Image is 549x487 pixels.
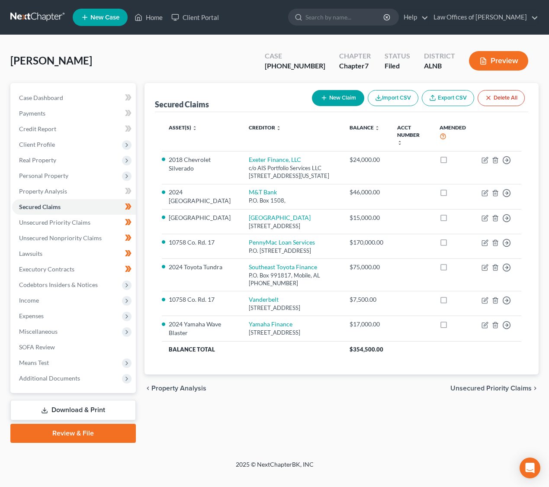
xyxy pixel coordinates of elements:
button: Import CSV [368,90,418,106]
span: Expenses [19,312,44,319]
span: Client Profile [19,141,55,148]
a: Yamaha Finance [249,320,292,328]
button: Delete All [478,90,525,106]
a: Executory Contracts [12,261,136,277]
a: [GEOGRAPHIC_DATA] [249,214,311,221]
span: [PERSON_NAME] [10,54,92,67]
span: Income [19,297,39,304]
span: Credit Report [19,125,56,132]
a: Secured Claims [12,199,136,215]
div: Open Intercom Messenger [520,458,540,478]
span: Secured Claims [19,203,61,210]
button: Preview [469,51,528,71]
div: [STREET_ADDRESS] [249,222,336,230]
a: Creditor unfold_more [249,124,281,131]
span: Property Analysis [151,385,206,392]
li: 10758 Co. Rd. 17 [169,295,235,304]
span: Personal Property [19,172,68,179]
i: unfold_more [375,126,380,131]
i: unfold_more [397,140,402,145]
div: P.O. Box 991817, Mobile, AL [PHONE_NUMBER] [249,271,336,287]
div: [PHONE_NUMBER] [265,61,325,71]
li: 2024 Yamaha Wave Blaster [169,320,235,337]
div: P.O. [STREET_ADDRESS] [249,247,336,255]
a: Balance unfold_more [350,124,380,131]
div: P.O. Box 1508, [249,197,336,205]
div: Chapter [339,51,371,61]
li: 10758 Co. Rd. 17 [169,238,235,247]
a: Acct Number unfold_more [397,124,420,145]
div: $75,000.00 [350,263,383,271]
span: Payments [19,110,45,117]
div: Case [265,51,325,61]
a: Help [399,10,428,25]
a: Client Portal [167,10,223,25]
span: Additional Documents [19,374,80,382]
div: $7,500.00 [350,295,383,304]
span: Property Analysis [19,187,67,195]
a: Asset(s) unfold_more [169,124,197,131]
input: Search by name... [305,9,385,25]
div: $24,000.00 [350,155,383,164]
span: Miscellaneous [19,328,58,335]
div: ALNB [424,61,455,71]
a: Exeter Finance, LLC [249,156,301,163]
div: $15,000.00 [350,213,383,222]
i: unfold_more [276,126,281,131]
li: [GEOGRAPHIC_DATA] [169,213,235,222]
div: District [424,51,455,61]
a: Unsecured Nonpriority Claims [12,230,136,246]
i: chevron_left [144,385,151,392]
th: Amended [433,119,475,152]
a: Vanderbelt [249,296,279,303]
span: $354,500.00 [350,346,383,353]
i: unfold_more [192,126,197,131]
span: Unsecured Priority Claims [450,385,532,392]
div: [STREET_ADDRESS] [249,329,336,337]
li: 2024 Toyota Tundra [169,263,235,271]
div: Filed [385,61,410,71]
button: Unsecured Priority Claims chevron_right [450,385,539,392]
a: Credit Report [12,121,136,137]
th: Balance Total [162,341,343,357]
li: 2018 Chevrolet Silverado [169,155,235,173]
a: Law Offices of [PERSON_NAME] [429,10,538,25]
div: 2025 © NextChapterBK, INC [28,460,521,476]
span: Case Dashboard [19,94,63,101]
li: 2024 [GEOGRAPHIC_DATA] [169,188,235,205]
span: Codebtors Insiders & Notices [19,281,98,288]
span: Lawsuits [19,250,42,257]
div: Secured Claims [155,99,209,110]
a: PennyMac Loan Services [249,239,315,246]
div: Status [385,51,410,61]
span: Means Test [19,359,49,366]
button: chevron_left Property Analysis [144,385,206,392]
span: Unsecured Priority Claims [19,219,90,226]
div: Chapter [339,61,371,71]
a: Case Dashboard [12,90,136,106]
i: chevron_right [532,385,539,392]
span: Unsecured Nonpriority Claims [19,234,102,242]
a: Review & File [10,424,136,443]
div: [STREET_ADDRESS] [249,304,336,312]
span: Real Property [19,156,56,164]
a: Home [130,10,167,25]
a: Lawsuits [12,246,136,261]
a: Payments [12,106,136,121]
span: Executory Contracts [19,265,74,273]
div: c/o AIS Portfolio Services LLC [STREET_ADDRESS][US_STATE] [249,164,336,180]
span: 7 [365,61,369,70]
button: New Claim [312,90,364,106]
a: Unsecured Priority Claims [12,215,136,230]
div: $170,000.00 [350,238,383,247]
div: $46,000.00 [350,188,383,197]
a: Export CSV [422,90,474,106]
span: New Case [90,14,119,21]
a: M&T Bank [249,188,277,196]
a: Southeast Toyota Finance [249,263,317,271]
a: Download & Print [10,400,136,420]
a: Property Analysis [12,184,136,199]
div: $17,000.00 [350,320,383,329]
span: SOFA Review [19,343,55,351]
a: SOFA Review [12,339,136,355]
